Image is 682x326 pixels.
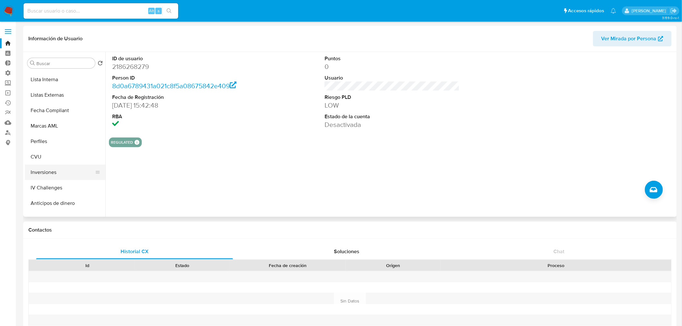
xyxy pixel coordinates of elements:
[112,81,237,91] a: 8d0a6789431a021c8f5a08675842e409
[112,74,247,81] dt: Person ID
[28,227,672,233] h1: Contactos
[121,248,149,255] span: Historial CX
[25,149,105,165] button: CVU
[568,7,604,14] span: Accesos rápidos
[162,6,176,15] button: search-icon
[25,165,100,180] button: Inversiones
[25,211,105,226] button: Direcciones
[25,196,105,211] button: Anticipos de dinero
[112,101,247,110] dd: [DATE] 15:42:48
[554,248,565,255] span: Chat
[325,94,460,101] dt: Riesgo PLD
[25,180,105,196] button: IV Challenges
[601,31,657,46] span: Ver Mirada por Persona
[30,61,35,66] button: Buscar
[632,8,668,14] p: ignacio.bagnardi@mercadolibre.com
[149,8,154,14] span: Alt
[325,120,460,129] dd: Desactivada
[325,62,460,71] dd: 0
[670,7,677,14] a: Salir
[24,7,178,15] input: Buscar usuario o caso...
[158,8,160,14] span: s
[325,55,460,62] dt: Puntos
[325,101,460,110] dd: LOW
[98,61,103,68] button: Volver al orden por defecto
[112,94,247,101] dt: Fecha de Registración
[28,35,83,42] h1: Información de Usuario
[25,134,105,149] button: Perfiles
[350,262,436,269] div: Origen
[25,87,105,103] button: Listas Externas
[112,113,247,120] dt: RBA
[25,103,105,118] button: Fecha Compliant
[44,262,130,269] div: Id
[112,55,247,62] dt: ID de usuario
[25,72,105,87] button: Lista Interna
[334,248,360,255] span: Soluciones
[36,61,93,66] input: Buscar
[445,262,667,269] div: Proceso
[25,118,105,134] button: Marcas AML
[139,262,225,269] div: Estado
[593,31,672,46] button: Ver Mirada por Persona
[611,8,616,14] a: Notificaciones
[234,262,341,269] div: Fecha de creación
[325,74,460,81] dt: Usuario
[112,62,247,71] dd: 2186268279
[325,113,460,120] dt: Estado de la cuenta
